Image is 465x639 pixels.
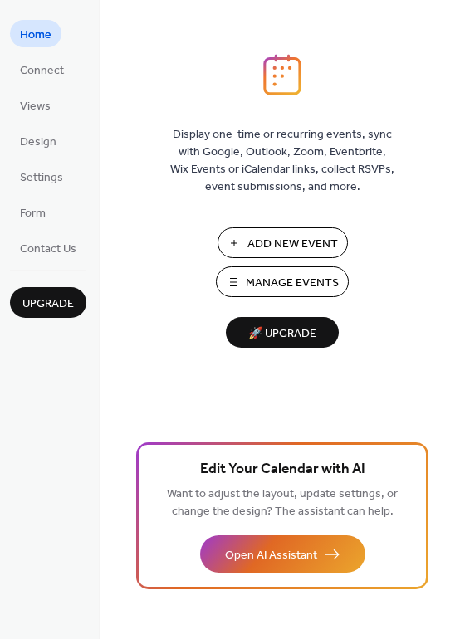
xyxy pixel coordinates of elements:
[200,458,365,481] span: Edit Your Calendar with AI
[10,234,86,261] a: Contact Us
[167,483,398,523] span: Want to adjust the layout, update settings, or change the design? The assistant can help.
[10,20,61,47] a: Home
[263,54,301,95] img: logo_icon.svg
[226,317,339,348] button: 🚀 Upgrade
[246,275,339,292] span: Manage Events
[216,266,349,297] button: Manage Events
[10,91,61,119] a: Views
[20,98,51,115] span: Views
[225,547,317,564] span: Open AI Assistant
[170,126,394,196] span: Display one-time or recurring events, sync with Google, Outlook, Zoom, Eventbrite, Wix Events or ...
[10,163,73,190] a: Settings
[236,323,329,345] span: 🚀 Upgrade
[10,287,86,318] button: Upgrade
[20,62,64,80] span: Connect
[10,127,66,154] a: Design
[10,198,56,226] a: Form
[10,56,74,83] a: Connect
[218,227,348,258] button: Add New Event
[20,205,46,222] span: Form
[20,134,56,151] span: Design
[200,535,365,573] button: Open AI Assistant
[20,169,63,187] span: Settings
[20,27,51,44] span: Home
[20,241,76,258] span: Contact Us
[247,236,338,253] span: Add New Event
[22,295,74,313] span: Upgrade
